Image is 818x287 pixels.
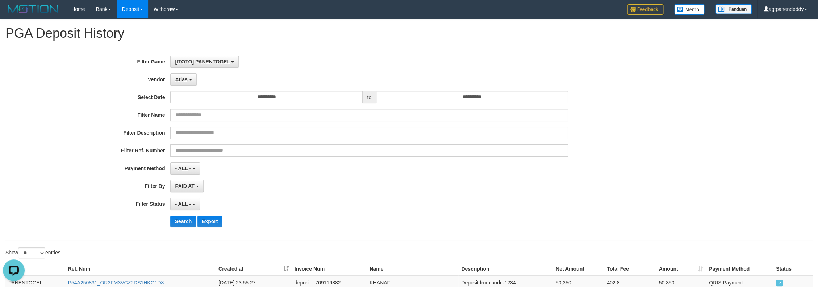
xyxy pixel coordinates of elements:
button: Open LiveChat chat widget [3,3,25,25]
button: PAID AT [170,180,203,192]
span: - ALL - [175,201,191,207]
span: PAID [776,280,783,286]
th: Name [367,262,458,276]
span: [ITOTO] PANENTOGEL [175,59,230,65]
button: Search [170,216,196,227]
button: Export [197,216,222,227]
select: Showentries [18,247,45,258]
button: - ALL - [170,162,200,175]
span: to [362,91,376,103]
h1: PGA Deposit History [5,26,813,41]
img: MOTION_logo.png [5,4,60,15]
span: Atlas [175,77,187,82]
th: Payment Method [706,262,773,276]
th: Total Fee [604,262,656,276]
th: Created at: activate to sort column ascending [216,262,292,276]
th: Description [458,262,553,276]
button: [ITOTO] PANENTOGEL [170,56,239,68]
th: Ref. Num [65,262,216,276]
th: Amount: activate to sort column ascending [656,262,706,276]
a: P54A250831_OR3FM3VCZ2DS1HKG1D8 [68,280,164,286]
th: Game [5,262,65,276]
button: - ALL - [170,198,200,210]
th: Status [773,262,813,276]
th: Invoice Num [292,262,367,276]
span: - ALL - [175,165,191,171]
img: Feedback.jpg [627,4,663,15]
span: PAID AT [175,183,194,189]
th: Net Amount [553,262,604,276]
img: Button%20Memo.svg [674,4,705,15]
label: Show entries [5,247,60,258]
img: panduan.png [715,4,752,14]
button: Atlas [170,73,196,86]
